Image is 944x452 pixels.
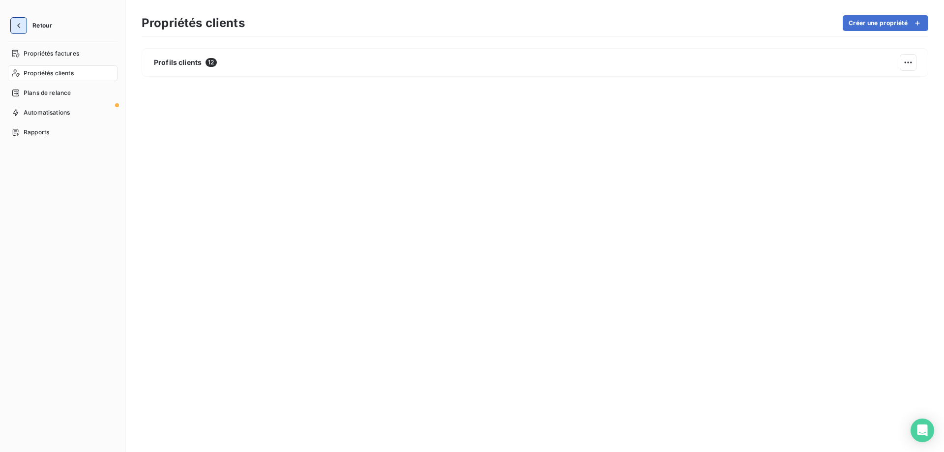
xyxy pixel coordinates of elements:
[8,85,118,101] a: Plans de relance
[843,15,928,31] button: Créer une propriété
[32,23,52,29] span: Retour
[24,128,49,137] span: Rapports
[8,18,60,33] button: Retour
[24,108,70,117] span: Automatisations
[8,124,118,140] a: Rapports
[911,419,934,442] div: Open Intercom Messenger
[24,69,74,78] span: Propriétés clients
[154,58,202,67] span: Profils clients
[8,105,118,121] a: Automatisations
[206,58,216,67] span: 12
[24,89,71,97] span: Plans de relance
[24,49,79,58] span: Propriétés factures
[142,14,245,32] h3: Propriétés clients
[8,46,118,61] a: Propriétés factures
[8,65,118,81] a: Propriétés clients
